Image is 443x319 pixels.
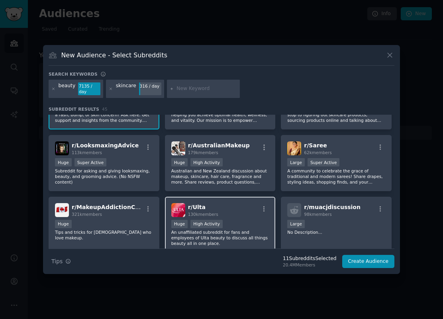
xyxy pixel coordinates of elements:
[49,71,98,77] h3: Search keywords
[287,220,305,228] div: Large
[55,106,153,123] p: **Welcome to /r/DermatologyQuestions!** Got a rash, bump, or skin concern? Ask here. Get support ...
[78,82,100,95] div: 7135 / day
[188,142,250,149] span: r/ AustralianMakeup
[55,168,153,185] p: Subreddit for asking and giving looksmaxing, beauty, and grooming advice. (No NSFW content)
[304,142,327,149] span: r/ Saree
[287,168,385,185] p: A community to celebrate the grace of traditional and modern sarees! Share drapes, styling ideas,...
[287,141,301,155] img: Saree
[304,212,331,217] span: 98k members
[61,51,167,59] h3: New Audience - Select Subreddits
[171,106,269,123] p: At Elevate Biohacking, we’re passionate about helping you achieve optimal health, wellness, and v...
[55,203,69,217] img: MakeupAddictionCanada
[287,229,385,235] p: No Description...
[102,107,108,112] span: 45
[72,142,139,149] span: r/ LooksmaxingAdvice
[49,106,99,112] span: Subreddit Results
[283,262,336,268] div: 20.4M Members
[283,255,336,262] div: 11 Subreddit s Selected
[188,204,206,210] span: r/ Ulta
[72,150,102,155] span: 113k members
[190,220,223,228] div: High Activity
[171,141,185,155] img: AustralianMakeup
[188,212,218,217] span: 130k members
[55,158,72,166] div: Huge
[116,82,136,95] div: skincare
[55,220,72,228] div: Huge
[51,257,63,266] span: Tips
[72,204,154,210] span: r/ MakeupAddictionCanada
[171,203,185,217] img: Ulta
[287,106,385,123] p: Pakistani skincare is your local skincare hub stop to figuring out skincare products, sourcing pr...
[176,85,237,92] input: New Keyword
[49,254,74,268] button: Tips
[171,168,269,185] p: Australian and New Zealand discussion about makeup, skincare, hair care, fragrance and more. Shar...
[188,150,218,155] span: 179k members
[74,158,107,166] div: Super Active
[308,158,340,166] div: Super Active
[171,229,269,246] p: An unaffiliated subreddit for fans and employees of Ulta beauty to discuss all things beauty all ...
[139,82,161,90] div: 316 / day
[190,158,223,166] div: High Activity
[171,220,188,228] div: Huge
[59,82,76,95] div: beauty
[304,204,361,210] span: r/ muacjdiscussion
[304,150,331,155] span: 62k members
[72,212,102,217] span: 321k members
[171,158,188,166] div: Huge
[55,141,69,155] img: LooksmaxingAdvice
[287,158,305,166] div: Large
[342,255,395,268] button: Create Audience
[55,229,153,241] p: Tips and tricks for [DEMOGRAPHIC_DATA] who love makeup.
